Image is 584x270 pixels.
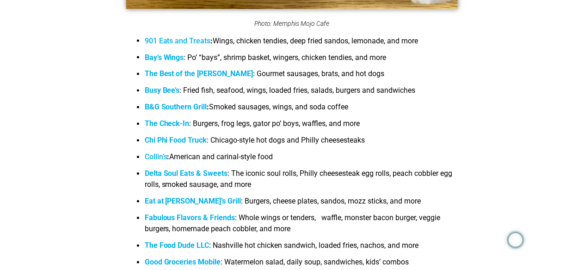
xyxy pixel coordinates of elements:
[145,135,458,152] li: : Chicago-style hot dogs and Philly cheesesteaks
[145,152,458,168] li: American and carinal-style food
[145,169,228,178] a: Delta Soul Eats & Sweets
[145,240,458,257] li: : Nashville hot chicken sandwich, loaded fries, nachos, and more
[145,36,213,45] strong: :
[126,20,458,27] figcaption: Photo: Memphis Mojo Cafe
[145,53,184,62] a: Bay’s Wings
[145,241,209,250] a: The Food Dude LLC
[145,213,458,240] li: : Whole wings or tenders, waffle, monster bacon burger, veggie burgers, homemade peach cobbler, a...
[145,52,458,69] li: : Po’ “bays”, shrimp basket, wingers, chicken tendies, and more
[145,196,458,213] li: : Burgers, cheese plates, sandos, mozz sticks, and more
[145,258,221,267] a: Good Groceries Mobile
[145,70,253,78] a: The Best of the [PERSON_NAME]
[145,197,241,206] a: Eat at [PERSON_NAME]’s Grill
[145,214,235,222] a: Fabulous Flavors & Friends
[145,69,458,85] li: : Gourmet sausages, brats, and hot dogs
[145,102,458,119] li: Smoked sausages, wings, and soda coffee
[145,119,458,135] li: : Burgers, frog legs, gator po’ boys, waffles, and more
[145,86,180,95] a: Busy Bee’s
[145,153,167,162] a: Collin’s
[145,36,211,45] a: 901 Eats and Treats
[145,153,170,162] strong: :
[145,136,207,145] a: Chi Phi Food Truck
[145,85,458,102] li: : Fried fish, seafood, wings, loaded fries, salads, burgers and sandwiches
[207,103,209,112] strong: :
[145,103,207,112] a: B&G Southern Grill
[145,36,458,52] li: Wings, chicken tendies, deep fried sandos, lemonade, and more
[145,168,458,196] li: : The iconic soul rolls, Philly cheesesteak egg rolls, peach cobbler egg rolls, smoked sausage, a...
[145,120,190,128] a: The Check-In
